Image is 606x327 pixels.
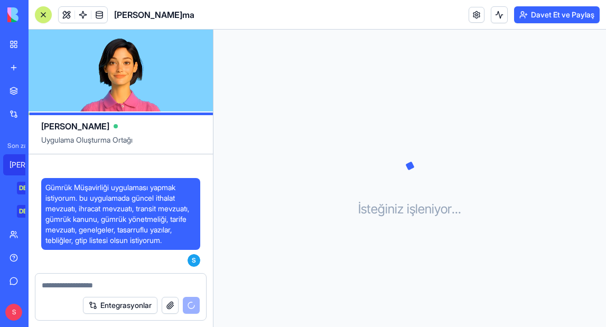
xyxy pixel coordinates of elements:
h3: İsteğiniz işleniyor [358,201,461,218]
a: [PERSON_NAME]ma [3,154,45,175]
span: Uygulama Oluşturma Ortağı [41,135,200,154]
div: DENEYİN [17,182,48,194]
div: [PERSON_NAME]ma [10,160,39,170]
span: . [452,201,455,218]
span: . [455,201,458,218]
span: S [5,304,22,321]
a: Yapay Zeka Logo OluşturucuDENEYİN [3,177,45,199]
span: [PERSON_NAME]ma [114,8,194,21]
span: S [188,254,200,267]
a: Geri Bildirim FormuDENEYİN [3,201,45,222]
button: Entegrasyonlar [83,297,157,314]
div: DENEYİN [17,205,48,218]
img: Logo [7,7,73,22]
span: . [458,201,461,218]
button: Davet Et ve Paylaş [514,6,600,23]
span: [PERSON_NAME] [41,120,109,133]
span: Son zamanlarda [3,142,25,150]
span: Gümrük Müşavirliği uygulaması yapmak istiyorum. bu uygulamada güncel ithalat mevzuatı, ihracat me... [45,182,196,246]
